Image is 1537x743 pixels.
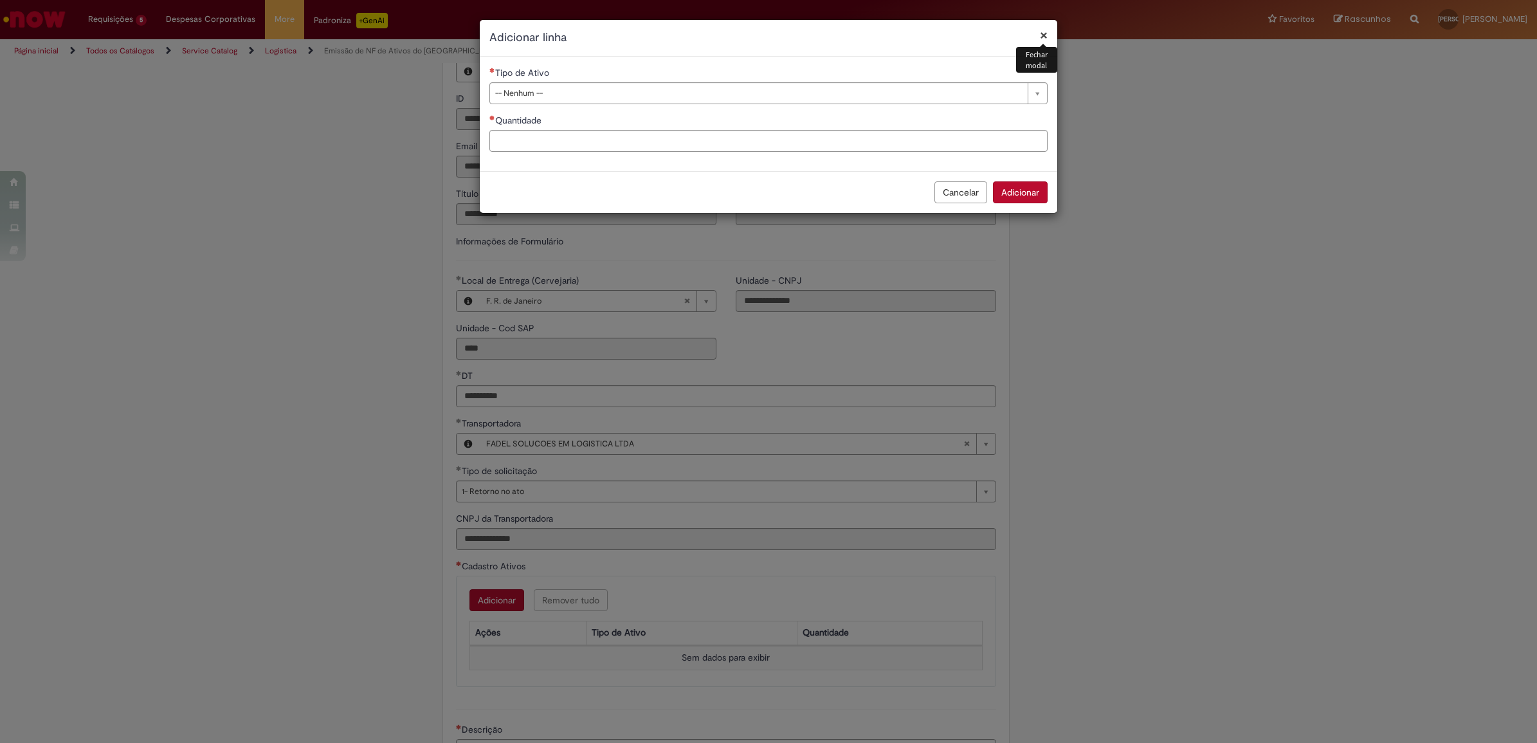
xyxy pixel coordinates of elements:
[993,181,1048,203] button: Adicionar
[1040,28,1048,42] button: Fechar modal
[495,83,1021,104] span: -- Nenhum --
[489,30,1048,46] h2: Adicionar linha
[489,115,495,120] span: Necessários
[489,130,1048,152] input: Quantidade
[934,181,987,203] button: Cancelar
[1016,47,1057,73] div: Fechar modal
[489,68,495,73] span: Necessários
[495,67,552,78] span: Tipo de Ativo
[495,115,544,126] span: Quantidade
